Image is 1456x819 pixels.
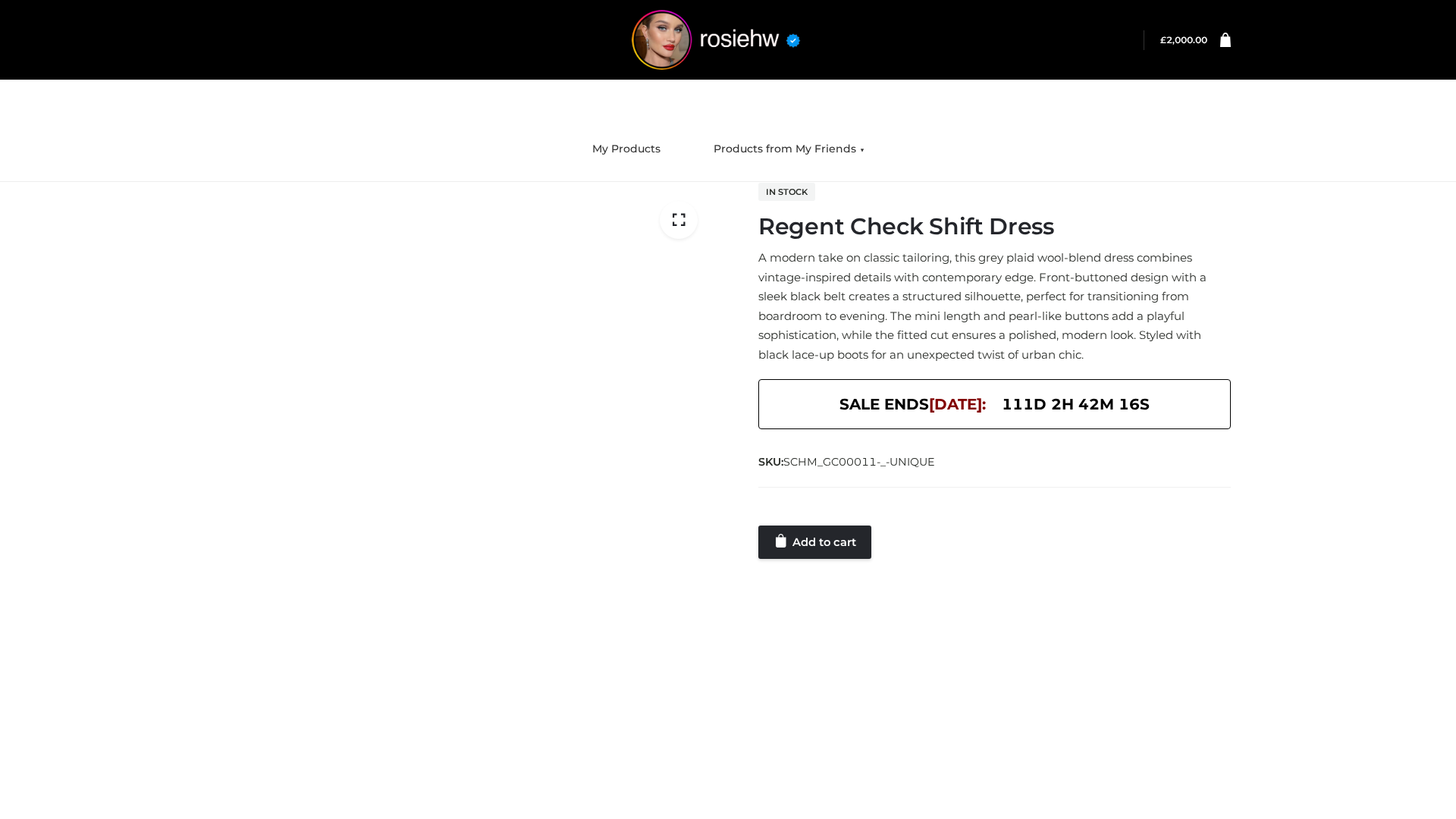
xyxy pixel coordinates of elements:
[758,526,871,559] a: Add to cart
[758,183,815,201] span: In stock
[702,133,876,166] a: Products from My Friends
[758,379,1231,429] div: SALE ENDS
[1002,391,1150,417] span: 111d 2h 42m 16s
[1160,34,1166,45] span: £
[1160,34,1207,45] a: £2,000.00
[758,248,1231,364] p: A modern take on classic tailoring, this grey plaid wool-blend dress combines vintage-inspired de...
[758,213,1231,240] h1: Regent Check Shift Dress
[581,133,672,166] a: My Products
[602,10,830,70] img: rosiehw
[929,395,986,413] span: [DATE]:
[783,455,935,469] span: SCHM_GC00011-_-UNIQUE
[758,453,937,471] span: SKU:
[1160,34,1207,45] bdi: 2,000.00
